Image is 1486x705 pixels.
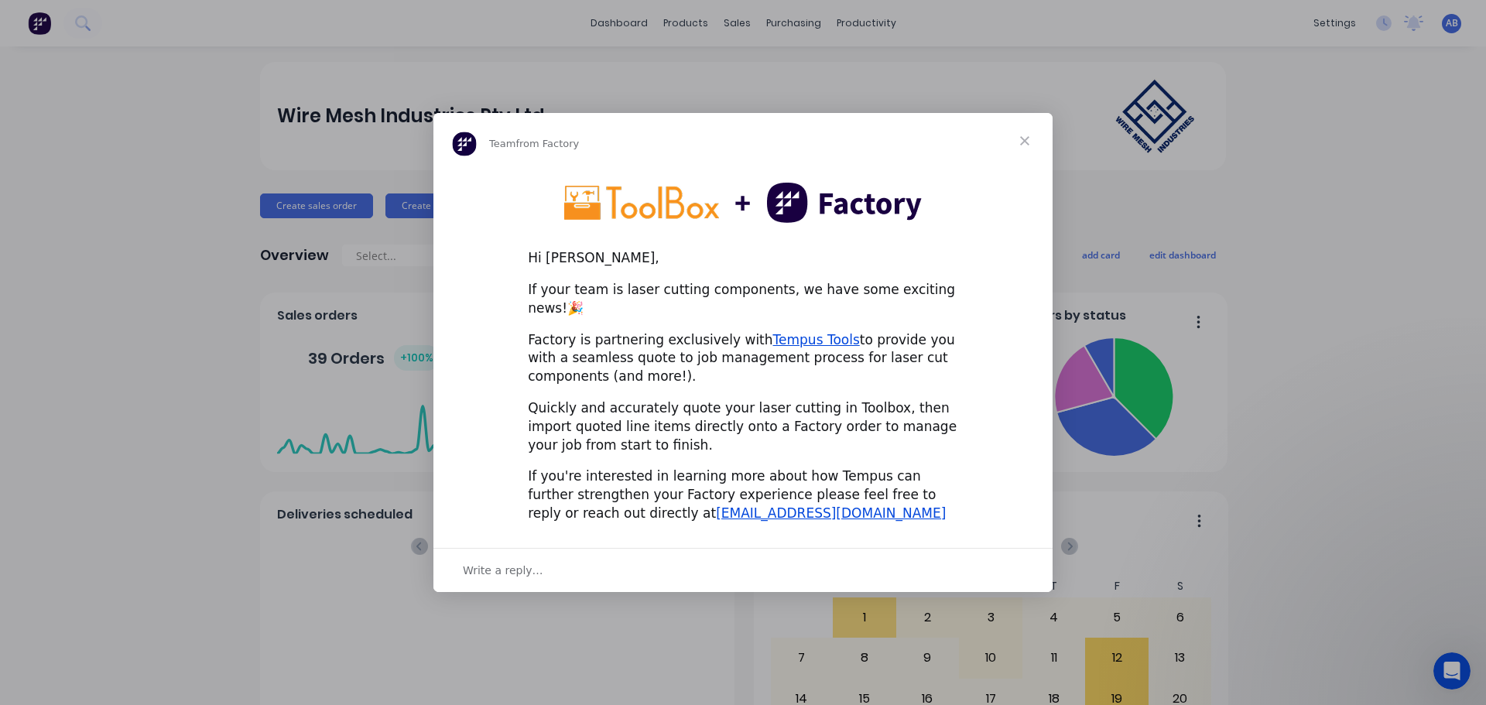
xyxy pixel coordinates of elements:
[489,138,515,149] span: Team
[433,548,1053,592] div: Open conversation and reply
[528,467,958,522] div: If you're interested in learning more about how Tempus can further strengthen your Factory experi...
[773,332,860,347] a: Tempus Tools
[528,399,958,454] div: Quickly and accurately quote your laser cutting in Toolbox, then import quoted line items directl...
[997,113,1053,169] span: Close
[528,281,958,318] div: If your team is laser cutting components, we have some exciting news!🎉
[515,138,579,149] span: from Factory
[716,505,946,521] a: [EMAIL_ADDRESS][DOMAIN_NAME]
[528,249,958,268] div: Hi [PERSON_NAME],
[528,331,958,386] div: Factory is partnering exclusively with to provide you with a seamless quote to job management pro...
[452,132,477,156] img: Profile image for Team
[463,560,543,580] span: Write a reply…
